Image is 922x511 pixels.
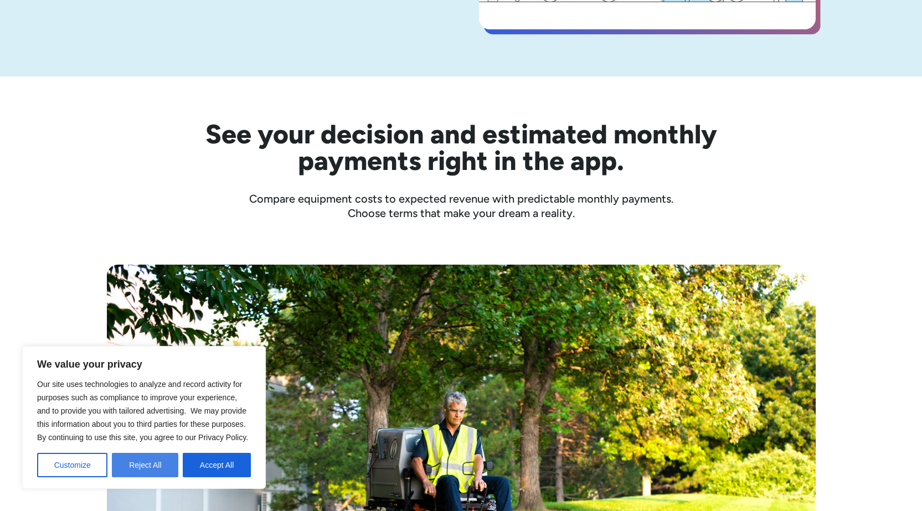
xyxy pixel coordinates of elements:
[37,453,107,477] button: Customize
[112,453,178,477] button: Reject All
[107,192,816,220] div: Compare equipment costs to expected revenue with predictable monthly payments. Choose terms that ...
[151,121,771,174] h2: See your decision and estimated monthly payments right in the app.
[22,346,266,489] div: We value your privacy
[183,453,251,477] button: Accept All
[37,358,251,371] p: We value your privacy
[37,380,248,442] span: Our site uses technologies to analyze and record activity for purposes such as compliance to impr...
